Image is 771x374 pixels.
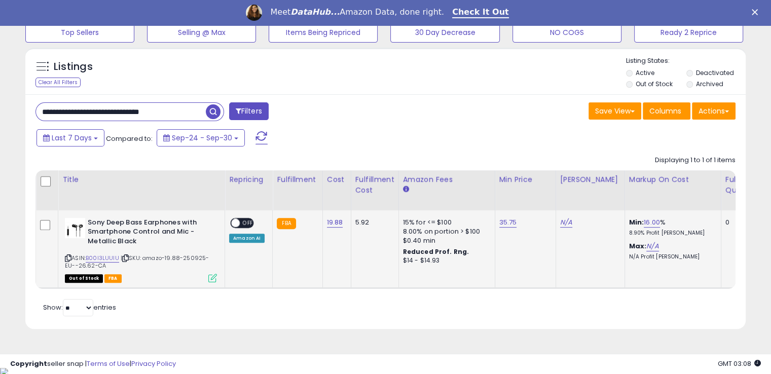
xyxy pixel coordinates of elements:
a: N/A [646,241,658,251]
div: ASIN: [65,218,217,282]
span: FBA [104,274,122,283]
b: Max: [629,241,647,251]
div: Close [752,9,762,15]
div: Clear All Filters [35,78,81,87]
b: Reduced Prof. Rng. [403,247,469,256]
div: Fulfillment Cost [355,174,394,196]
a: 19.88 [327,217,343,228]
h5: Listings [54,60,93,74]
div: Amazon Fees [403,174,491,185]
span: Compared to: [106,134,153,143]
button: Sep-24 - Sep-30 [157,129,245,146]
span: Show: entries [43,303,116,312]
button: Ready 2 Reprice [634,22,743,43]
a: N/A [560,217,572,228]
th: The percentage added to the cost of goods (COGS) that forms the calculator for Min & Max prices. [625,170,721,210]
b: Sony Deep Bass Earphones with Smartphone Control and Mic - Metallic Black [88,218,211,249]
button: Actions [692,102,736,120]
label: Active [636,68,654,77]
div: 8.00% on portion > $100 [403,227,487,236]
span: Columns [649,106,681,116]
span: Last 7 Days [52,133,92,143]
span: Sep-24 - Sep-30 [172,133,232,143]
label: Deactivated [695,68,733,77]
div: Min Price [499,174,552,185]
button: Selling @ Max [147,22,256,43]
div: Amazon AI [229,234,265,243]
label: Archived [695,80,723,88]
div: Displaying 1 to 1 of 1 items [655,156,736,165]
div: % [629,218,713,237]
div: $0.40 min [403,236,487,245]
div: seller snap | | [10,359,176,369]
i: DataHub... [290,7,340,17]
label: Out of Stock [636,80,673,88]
div: Cost [327,174,347,185]
button: Save View [589,102,641,120]
a: 35.75 [499,217,517,228]
div: 15% for <= $100 [403,218,487,227]
button: Last 7 Days [36,129,104,146]
div: $14 - $14.93 [403,256,487,265]
button: Filters [229,102,269,120]
a: B00I3LUUIU [86,254,119,263]
div: Fulfillable Quantity [725,174,760,196]
span: All listings that are currently out of stock and unavailable for purchase on Amazon [65,274,103,283]
button: Top Sellers [25,22,134,43]
div: 0 [725,218,757,227]
small: FBA [277,218,296,229]
div: Meet Amazon Data, done right. [270,7,444,17]
span: 2025-10-8 03:08 GMT [718,359,761,368]
button: NO COGS [512,22,621,43]
a: Terms of Use [87,359,130,368]
img: Profile image for Georgie [246,5,262,21]
span: | SKU: amazo-19.88-250925-EU--26.62-CA [65,254,209,269]
p: Listing States: [626,56,746,66]
button: Items Being Repriced [269,22,378,43]
div: Repricing [229,174,268,185]
a: 16.00 [644,217,660,228]
div: Markup on Cost [629,174,717,185]
div: Title [62,174,221,185]
a: Check It Out [452,7,509,18]
img: 31XPoL0pF9L._SL40_.jpg [65,218,85,238]
b: Min: [629,217,644,227]
div: Fulfillment [277,174,318,185]
a: Privacy Policy [131,359,176,368]
p: 8.90% Profit [PERSON_NAME] [629,230,713,237]
strong: Copyright [10,359,47,368]
button: 30 Day Decrease [390,22,499,43]
span: OFF [240,218,256,227]
div: 5.92 [355,218,391,227]
small: Amazon Fees. [403,185,409,194]
p: N/A Profit [PERSON_NAME] [629,253,713,260]
button: Columns [643,102,690,120]
div: [PERSON_NAME] [560,174,620,185]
